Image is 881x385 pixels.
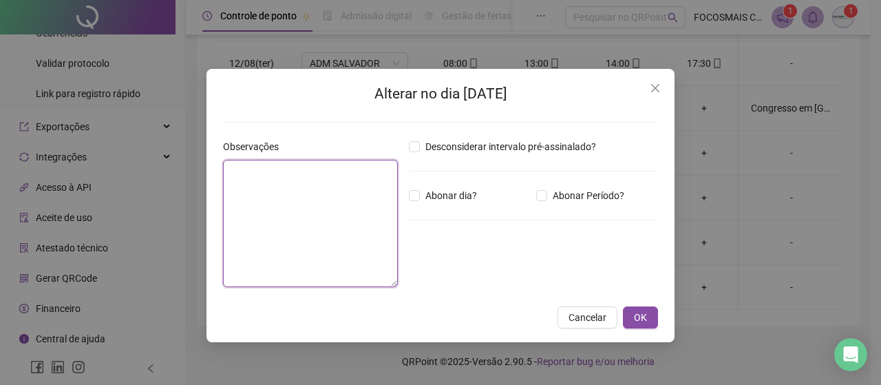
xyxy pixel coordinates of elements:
[644,77,666,99] button: Close
[558,306,617,329] button: Cancelar
[420,188,482,203] span: Abonar dia?
[634,310,647,325] span: OK
[834,338,867,371] div: Open Intercom Messenger
[223,139,288,154] label: Observações
[650,83,661,94] span: close
[420,139,602,154] span: Desconsiderar intervalo pré-assinalado?
[547,188,630,203] span: Abonar Período?
[223,83,658,105] h2: Alterar no dia [DATE]
[623,306,658,329] button: OK
[569,310,606,325] span: Cancelar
